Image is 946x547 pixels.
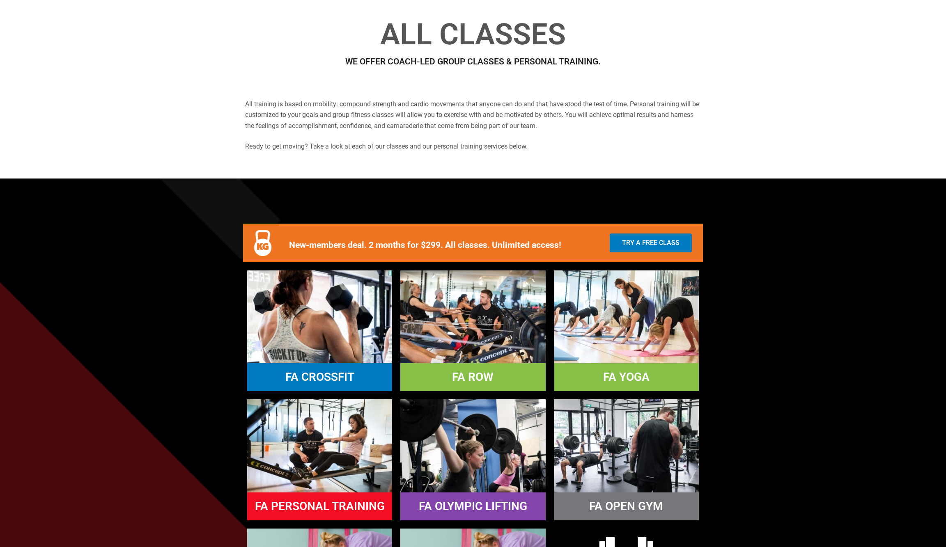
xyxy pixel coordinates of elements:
[285,370,354,384] a: FA CROSSFIT
[245,99,701,131] p: All training is based on mobility: compound strength and cardio movements that anyone can do and ...
[589,499,663,513] a: FA OPEN GYM
[419,499,527,513] a: FA OLYMPIC LIFTING
[245,142,528,150] span: Ready to get moving? Take a look at each of our classes and our personal training services below.
[452,370,494,384] a: FA ROW
[603,370,650,384] a: FA YOGA
[255,499,385,513] a: FA PERSONAL TRAINING
[245,20,701,49] h1: All Classes
[245,57,701,66] h2: WE OFFER COACH-LED GROUP CLASSES & PERSONAL TRAINING.
[622,240,680,246] span: Try a Free Class
[610,233,692,252] a: Try a Free Class
[289,240,561,250] b: New-members deal. 2 months for $299. All classes. Unlimited access!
